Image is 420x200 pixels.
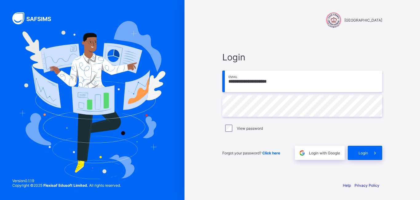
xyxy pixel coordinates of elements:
img: SAFSIMS Logo [12,12,58,24]
label: View password [237,126,263,131]
span: Login with Google [309,151,340,155]
span: Forgot your password? [222,151,280,155]
strong: Flexisaf Edusoft Limited. [43,183,88,188]
span: Version 0.1.19 [12,178,121,183]
span: [GEOGRAPHIC_DATA] [344,18,382,22]
span: Login [359,151,368,155]
a: Click here [262,151,280,155]
span: Login [222,52,382,63]
img: google.396cfc9801f0270233282035f929180a.svg [299,149,306,157]
span: Copyright © 2025 All rights reserved. [12,183,121,188]
a: Help [343,183,351,188]
img: Hero Image [19,21,165,179]
a: Privacy Policy [355,183,379,188]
